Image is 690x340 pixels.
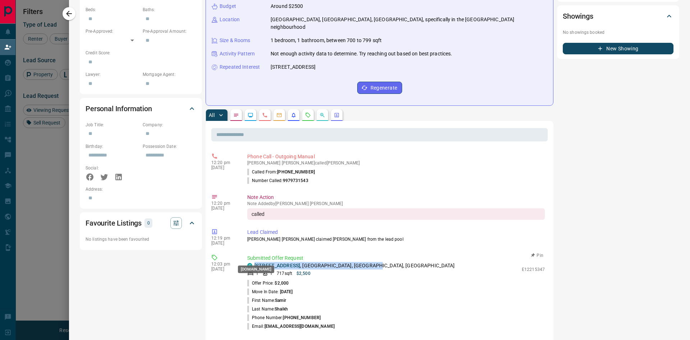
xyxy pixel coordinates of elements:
p: [DATE] [211,206,236,211]
div: Favourite Listings0 [86,214,196,232]
div: called [247,208,545,220]
p: Phone Number: [247,314,321,321]
p: Called From: [247,169,315,175]
p: Lawyer: [86,71,139,78]
p: Social: [86,165,139,171]
p: Move In Date: [247,289,293,295]
p: [DATE] [211,267,236,272]
p: [PERSON_NAME] [PERSON_NAME] claimed [PERSON_NAME] from the lead pool [247,236,545,242]
p: [DATE] [211,241,236,246]
button: New Showing [563,43,673,54]
p: Offer Price: [247,280,289,286]
p: [GEOGRAPHIC_DATA], [GEOGRAPHIC_DATA], [GEOGRAPHIC_DATA], specifically in the [GEOGRAPHIC_DATA] ne... [271,16,547,31]
span: [EMAIL_ADDRESS][DOMAIN_NAME] [264,324,335,329]
p: [STREET_ADDRESS] [271,63,316,71]
p: 717 sqft [277,270,292,277]
p: Possession Date: [143,143,196,150]
p: Email: [247,323,335,330]
p: Note Action [247,194,545,201]
p: 12:19 pm [211,236,236,241]
p: 12:20 pm [211,160,236,165]
h2: Personal Information [86,103,152,114]
h2: Favourite Listings [86,217,142,229]
p: Pre-Approval Amount: [143,28,196,35]
p: 12:03 pm [211,262,236,267]
p: 12:20 pm [211,201,236,206]
svg: Requests [305,112,311,118]
svg: Agent Actions [334,112,340,118]
p: $2,500 [296,270,310,277]
p: Beds: [86,6,139,13]
span: $2,000 [275,281,289,286]
span: [DATE] [280,289,293,294]
p: Note Added by [PERSON_NAME] [PERSON_NAME] [247,201,545,206]
p: Last Name: [247,306,288,312]
p: 1 bedroom, 1 bathroom, between 700 to 799 sqft [271,37,382,44]
p: Activity Pattern [220,50,255,58]
span: [PHONE_NUMBER] [277,169,315,174]
p: Credit Score: [86,50,196,56]
button: Regenerate [357,82,402,94]
span: Samir [275,298,286,303]
p: Budget [220,3,236,10]
p: Submitted Offer Request [247,254,545,262]
p: No listings have been favourited [86,236,196,242]
div: Showings [563,8,673,25]
p: All [209,113,215,118]
p: Mortgage Agent: [143,71,196,78]
h2: Showings [563,10,593,22]
p: Around $2500 [271,3,303,10]
svg: Opportunities [319,112,325,118]
p: E12215347 [522,266,545,273]
p: Phone Call - Outgoing Manual [247,153,545,160]
p: First Name: [247,297,286,304]
svg: Emails [276,112,282,118]
span: 9979731543 [283,178,308,183]
p: Size & Rooms [220,37,250,44]
p: 0 [147,219,150,227]
svg: Notes [233,112,239,118]
p: Birthday: [86,143,139,150]
svg: Calls [262,112,268,118]
p: Job Title: [86,122,139,128]
span: [PHONE_NUMBER] [283,315,321,320]
p: Pre-Approved: [86,28,139,35]
p: Lead Claimed [247,228,545,236]
svg: Listing Alerts [291,112,296,118]
p: No showings booked [563,29,673,36]
a: [STREET_ADDRESS] [254,263,300,268]
p: Location [220,16,240,23]
p: [PERSON_NAME] [PERSON_NAME] called [PERSON_NAME] [247,160,545,166]
span: Shaikh [275,307,288,312]
p: Baths: [143,6,196,13]
p: Number Called: [247,177,308,184]
p: Repeated Interest [220,63,260,71]
svg: Lead Browsing Activity [248,112,253,118]
div: Personal Information [86,100,196,117]
div: [DOMAIN_NAME] [238,266,274,273]
p: Address: [86,186,196,192]
p: , [GEOGRAPHIC_DATA], [GEOGRAPHIC_DATA], [GEOGRAPHIC_DATA] [254,262,455,269]
p: Company: [143,122,196,128]
p: Not enough activity data to determine. Try reaching out based on best practices. [271,50,452,58]
button: Pin [527,252,548,259]
p: [DATE] [211,165,236,170]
